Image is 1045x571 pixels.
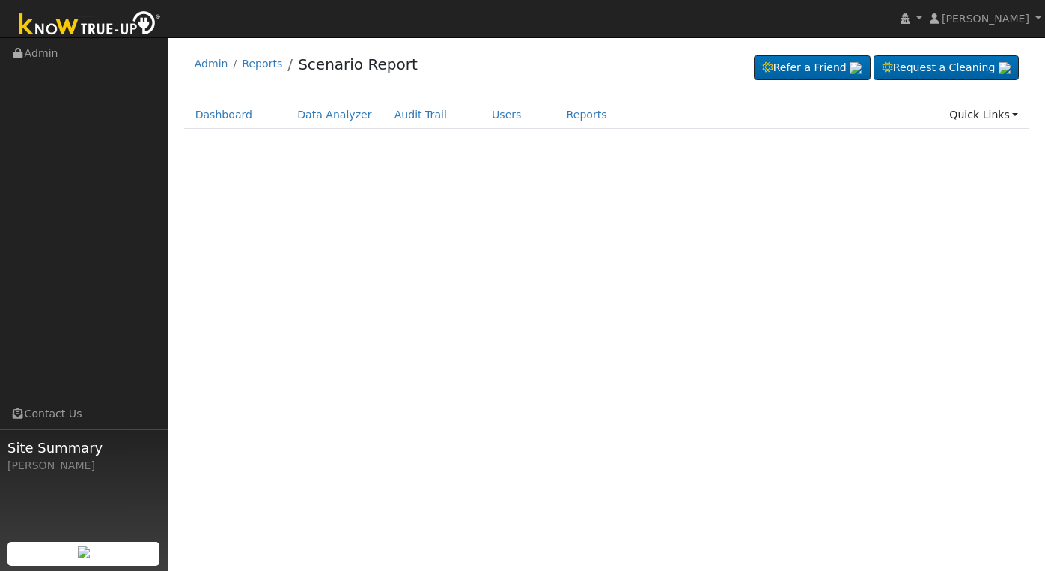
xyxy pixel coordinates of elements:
img: retrieve [850,62,862,74]
a: Users [481,101,533,129]
a: Data Analyzer [286,101,383,129]
a: Audit Trail [383,101,458,129]
a: Scenario Report [298,55,418,73]
a: Request a Cleaning [874,55,1019,81]
a: Quick Links [938,101,1029,129]
a: Dashboard [184,101,264,129]
a: Admin [195,58,228,70]
span: Site Summary [7,438,160,458]
a: Reports [242,58,282,70]
img: retrieve [999,62,1011,74]
img: retrieve [78,546,90,558]
div: [PERSON_NAME] [7,458,160,474]
span: [PERSON_NAME] [942,13,1029,25]
img: Know True-Up [11,8,168,42]
a: Refer a Friend [754,55,871,81]
a: Reports [555,101,618,129]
